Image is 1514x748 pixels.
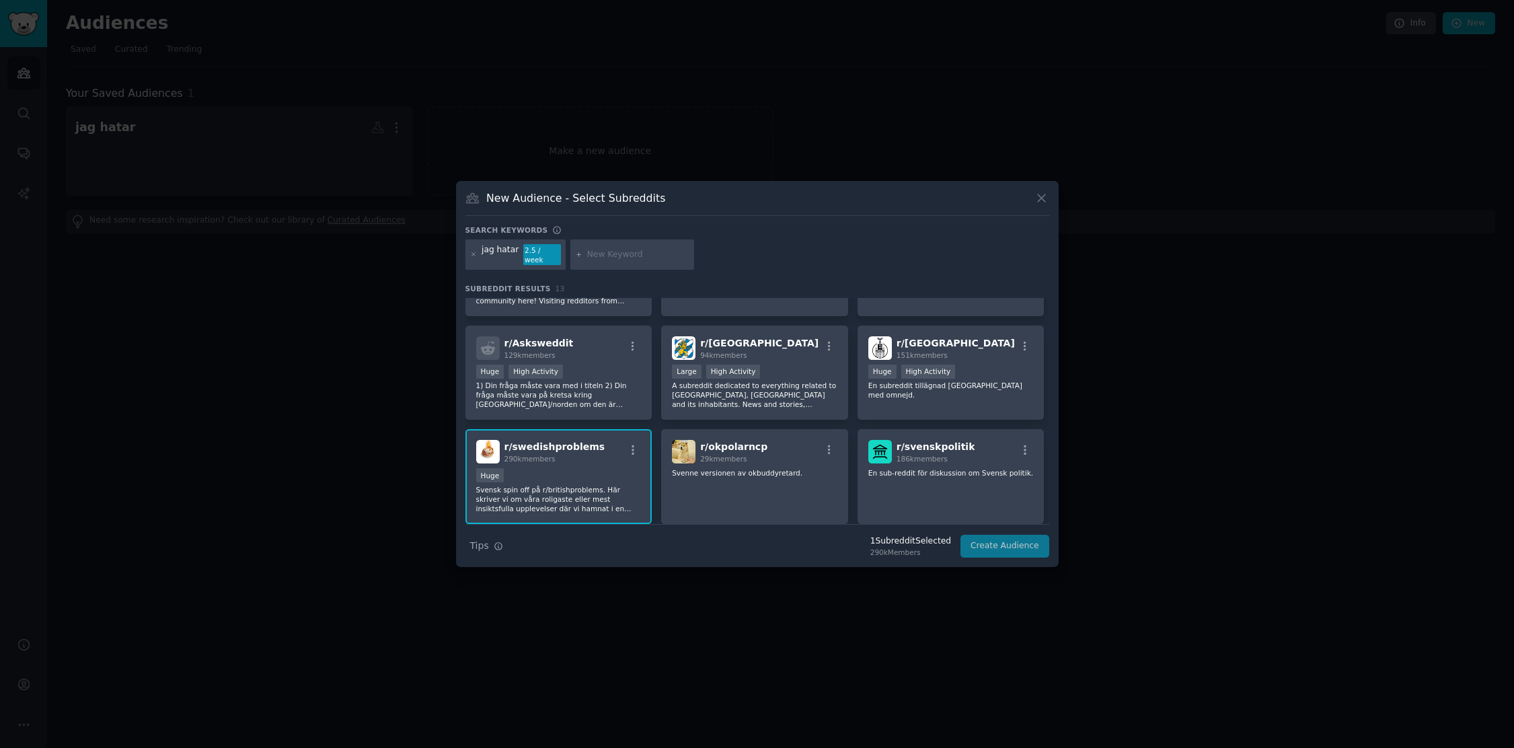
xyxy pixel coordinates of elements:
img: svenskpolitik [868,440,892,463]
h3: New Audience - Select Subreddits [486,191,665,205]
div: High Activity [901,365,956,379]
img: okpolarncp [672,440,695,463]
span: 94k members [700,351,747,359]
div: High Activity [706,365,761,379]
div: Huge [476,468,504,482]
span: r/ [GEOGRAPHIC_DATA] [897,338,1015,348]
div: High Activity [508,365,563,379]
div: 2.5 / week [523,244,561,266]
img: swedishproblems [476,440,500,463]
p: 1) Din fråga måste vara med i titeln 2) Din fråga måste vara på kretsa kring [GEOGRAPHIC_DATA]/no... [476,381,642,409]
span: r/ swedishproblems [504,441,605,452]
span: 186k members [897,455,948,463]
span: r/ okpolarncp [700,441,767,452]
div: 290k Members [870,548,951,557]
span: r/ [GEOGRAPHIC_DATA] [700,338,819,348]
button: Tips [465,534,508,558]
div: jag hatar [482,244,519,266]
div: Large [672,365,702,379]
span: r/ svenskpolitik [897,441,975,452]
p: Svensk spin off på r/britishproblems. Här skriver vi om våra roligaste eller mest insiktsfulla up... [476,485,642,513]
span: 13 [556,285,565,293]
input: New Keyword [587,249,689,261]
h3: Search keywords [465,225,548,235]
span: 129k members [504,351,556,359]
p: Svenne versionen av okbuddyretard. [672,468,837,478]
img: Gothenburg [672,336,695,360]
img: stockholm [868,336,892,360]
span: 290k members [504,455,556,463]
span: Tips [470,539,489,553]
div: Huge [476,365,504,379]
p: A subreddit dedicated to everything related to [GEOGRAPHIC_DATA], [GEOGRAPHIC_DATA] and its inhab... [672,381,837,409]
div: Huge [868,365,897,379]
span: 29k members [700,455,747,463]
p: En subreddit tillägnad [GEOGRAPHIC_DATA] med omnejd. [868,381,1034,400]
div: 1 Subreddit Selected [870,535,951,548]
p: En sub-reddit för diskussion om Svensk politik. [868,468,1034,478]
span: r/ Asksweddit [504,338,574,348]
span: 151k members [897,351,948,359]
span: Subreddit Results [465,284,551,293]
